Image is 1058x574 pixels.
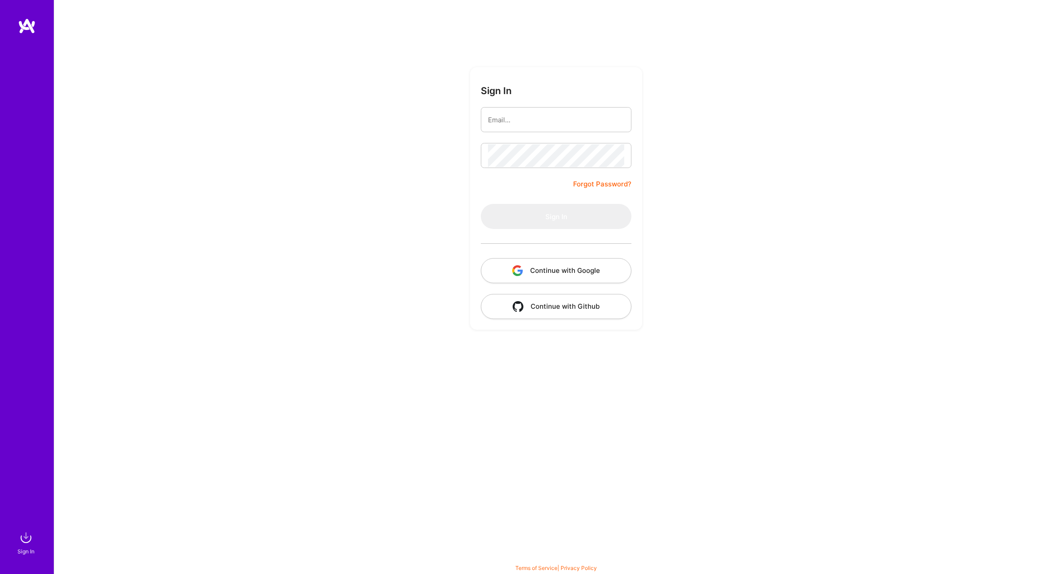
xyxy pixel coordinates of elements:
[481,294,631,319] button: Continue with Github
[513,301,523,312] img: icon
[17,529,35,547] img: sign in
[18,18,36,34] img: logo
[19,529,35,556] a: sign inSign In
[573,179,631,190] a: Forgot Password?
[481,204,631,229] button: Sign In
[481,258,631,283] button: Continue with Google
[515,565,557,571] a: Terms of Service
[512,265,523,276] img: icon
[515,565,597,571] span: |
[561,565,597,571] a: Privacy Policy
[488,108,624,131] input: Email...
[17,547,35,556] div: Sign In
[481,85,512,96] h3: Sign In
[54,547,1058,570] div: © 2025 ATeams Inc., All rights reserved.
